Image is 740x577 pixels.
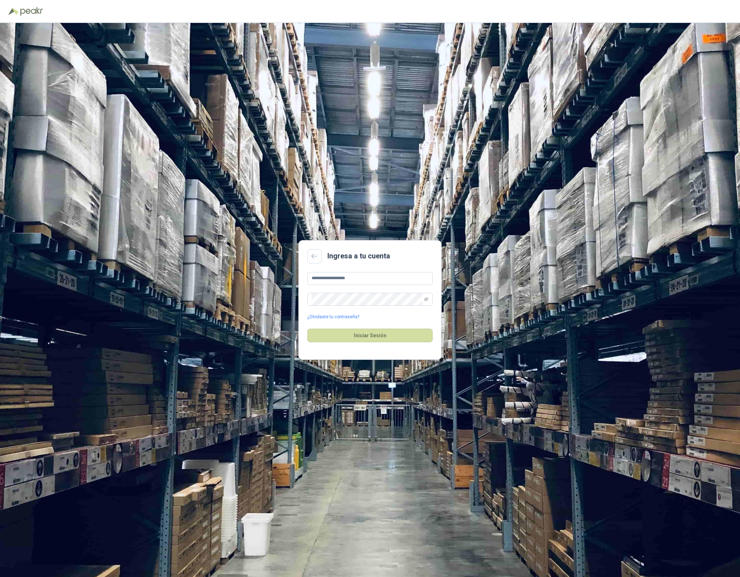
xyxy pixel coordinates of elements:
h2: Ingresa a tu cuenta [327,251,390,262]
button: Iniciar Sesión [307,329,433,342]
a: ¿Olvidaste tu contraseña? [307,314,359,320]
img: Peakr [20,7,43,16]
span: eye-invisible [424,297,428,301]
img: Logo [9,8,19,15]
